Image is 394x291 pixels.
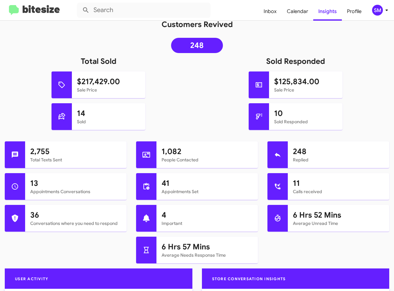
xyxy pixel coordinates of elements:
[367,5,387,16] button: SM
[313,2,342,21] a: Insights
[293,146,384,157] h1: 248
[282,2,313,21] a: Calendar
[162,178,253,188] h1: 41
[293,157,384,163] mat-card-subtitle: Replied
[372,5,383,16] div: SM
[207,276,291,281] span: Store Conversation Insights
[77,87,140,93] mat-card-subtitle: Sale Price
[30,188,121,195] mat-card-subtitle: Appointments Conversations
[77,118,140,125] mat-card-subtitle: Sold
[30,220,121,227] mat-card-subtitle: Conversations where you need to respond
[30,178,121,188] h1: 13
[162,220,253,227] mat-card-subtitle: Important
[77,3,211,18] input: Search
[274,118,337,125] mat-card-subtitle: Sold Responded
[190,42,204,49] span: 248
[293,220,384,227] mat-card-subtitle: Average Unread Time
[77,77,140,87] h1: $217,429.00
[293,210,384,220] h1: 6 Hrs 52 Mins
[274,77,337,87] h1: $125,834.00
[162,210,253,220] h1: 4
[162,252,253,258] mat-card-subtitle: Average Needs Response Time
[293,178,384,188] h1: 11
[162,242,253,252] h1: 6 Hrs 57 Mins
[274,108,337,118] h1: 10
[259,2,282,21] a: Inbox
[293,188,384,195] mat-card-subtitle: Calls received
[274,87,337,93] mat-card-subtitle: Sale Price
[162,157,253,163] mat-card-subtitle: People Contacted
[30,210,121,220] h1: 36
[342,2,367,21] a: Profile
[162,146,253,157] h1: 1,082
[162,188,253,195] mat-card-subtitle: Appointments Set
[30,157,121,163] mat-card-subtitle: Total Texts Sent
[77,108,140,118] h1: 14
[30,146,121,157] h1: 2,755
